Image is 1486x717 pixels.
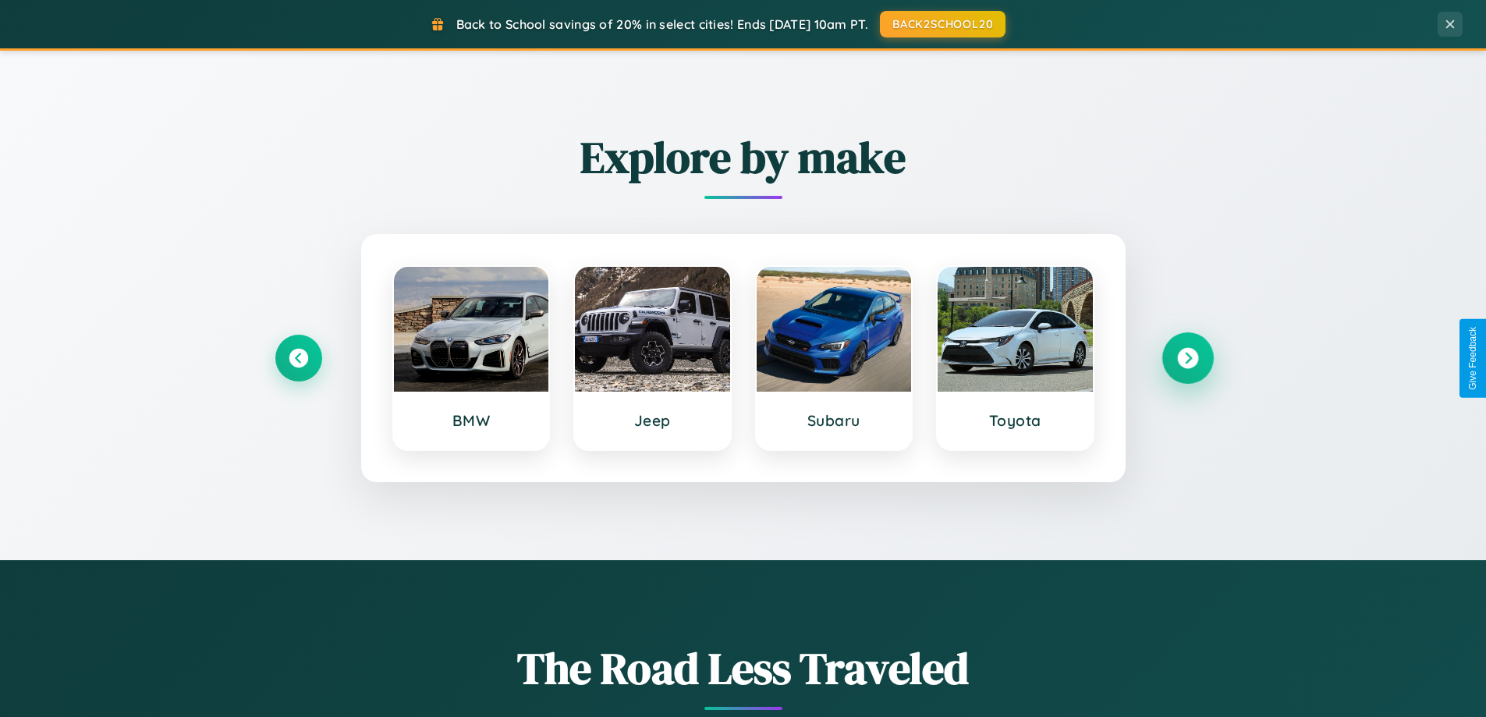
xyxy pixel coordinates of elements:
[953,411,1077,430] h3: Toyota
[590,411,715,430] h3: Jeep
[456,16,868,32] span: Back to School savings of 20% in select cities! Ends [DATE] 10am PT.
[880,11,1005,37] button: BACK2SCHOOL20
[275,127,1211,187] h2: Explore by make
[410,411,534,430] h3: BMW
[275,638,1211,698] h1: The Road Less Traveled
[1467,327,1478,390] div: Give Feedback
[772,411,896,430] h3: Subaru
